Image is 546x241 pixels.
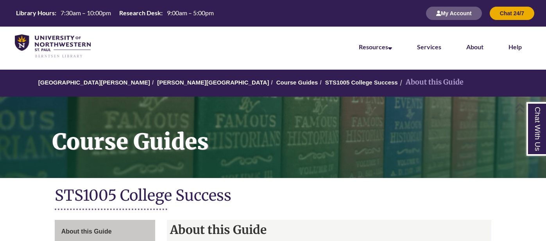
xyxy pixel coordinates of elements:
[490,10,534,16] a: Chat 24/7
[515,103,544,113] a: Back to Top
[167,9,214,16] span: 9:00am – 5:00pm
[466,43,483,50] a: About
[508,43,522,50] a: Help
[13,9,217,17] table: Hours Today
[44,97,546,168] h1: Course Guides
[13,9,217,18] a: Hours Today
[116,9,164,17] th: Research Desk:
[359,43,392,50] a: Resources
[325,79,398,86] a: STS1005 College Success
[426,7,482,20] button: My Account
[157,79,269,86] a: [PERSON_NAME][GEOGRAPHIC_DATA]
[398,77,464,88] li: About this Guide
[167,220,492,239] h2: About this Guide
[38,79,150,86] a: [GEOGRAPHIC_DATA][PERSON_NAME]
[417,43,441,50] a: Services
[15,34,91,58] img: UNWSP Library Logo
[490,7,534,20] button: Chat 24/7
[61,228,112,235] span: About this Guide
[61,9,111,16] span: 7:30am – 10:00pm
[13,9,57,17] th: Library Hours:
[276,79,318,86] a: Course Guides
[55,186,492,207] h1: STS1005 College Success
[426,10,482,16] a: My Account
